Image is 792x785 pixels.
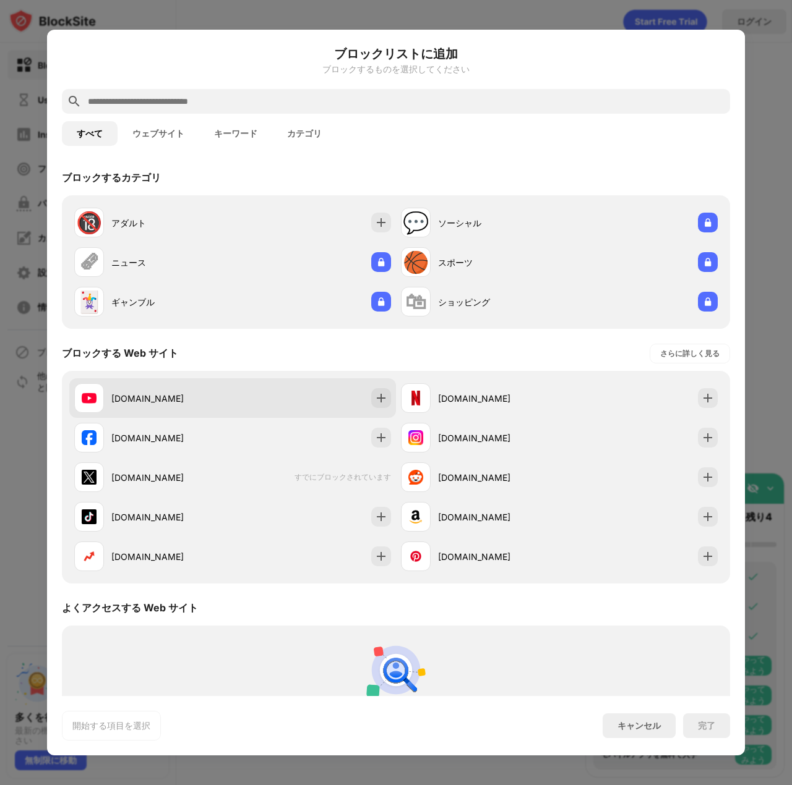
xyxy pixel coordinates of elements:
[111,431,233,444] div: [DOMAIN_NAME]
[82,549,97,564] img: favicons
[408,549,423,564] img: favicons
[199,121,272,146] button: キーワード
[62,347,178,360] div: ブロックする Web サイト
[111,550,233,563] div: [DOMAIN_NAME]
[62,171,161,185] div: ブロックするカテゴリ
[438,295,559,308] div: ショッピング
[272,121,337,146] button: カテゴリ
[438,431,559,444] div: [DOMAIN_NAME]
[408,391,423,405] img: favicons
[76,289,102,315] div: 🃏
[111,256,233,269] div: ニュース
[111,471,233,484] div: [DOMAIN_NAME]
[408,430,423,445] img: favicons
[82,391,97,405] img: favicons
[438,550,559,563] div: [DOMAIN_NAME]
[438,471,559,484] div: [DOMAIN_NAME]
[79,250,100,275] div: 🗞
[82,509,97,524] img: favicons
[82,470,97,485] img: favicons
[76,210,102,235] div: 🔞
[438,392,559,405] div: [DOMAIN_NAME]
[660,347,720,360] div: さらに詳しく見る
[111,295,233,308] div: ギャンブル
[111,216,233,229] div: アダルト
[62,601,198,615] div: よくアクセスする Web サイト
[62,121,118,146] button: すべて
[403,210,429,235] div: 💬
[295,472,391,483] span: すでにブロックされています
[438,511,559,524] div: [DOMAIN_NAME]
[408,470,423,485] img: favicons
[366,640,426,700] img: personal-suggestions.svg
[62,64,730,74] div: ブロックするものを選択してください
[405,289,426,315] div: 🛍
[403,250,429,275] div: 🏀
[698,721,715,731] div: 完了
[408,509,423,524] img: favicons
[111,511,233,524] div: [DOMAIN_NAME]
[62,45,730,63] h6: ブロックリストに追加
[438,256,559,269] div: スポーツ
[72,719,150,732] div: 開始する項目を選択
[438,216,559,229] div: ソーシャル
[67,94,82,109] img: search.svg
[618,720,661,732] div: キャンセル
[111,392,233,405] div: [DOMAIN_NAME]
[82,430,97,445] img: favicons
[118,121,199,146] button: ウェブサイト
